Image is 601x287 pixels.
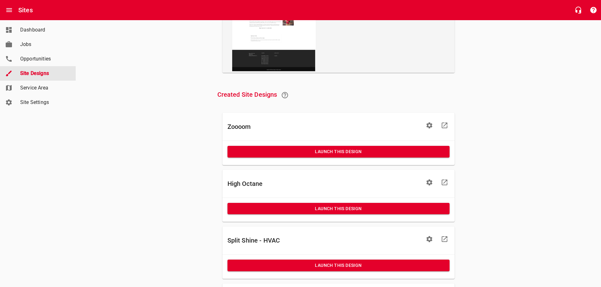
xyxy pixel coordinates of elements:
span: Site Designs [20,70,68,77]
button: Edit Site Settings [422,232,437,247]
button: Launch This Design [227,260,450,271]
button: Edit Site Settings [422,175,437,190]
h6: Split Shine - HVAC [227,235,422,245]
span: Launch This Design [233,205,445,213]
span: Service Area [20,84,68,92]
h6: Created Site Designs [217,88,460,103]
button: Live Chat [571,3,586,18]
a: Visit Site [437,232,452,247]
span: Jobs [20,41,68,48]
span: Launch This Design [233,261,445,269]
span: Opportunities [20,55,68,63]
button: Open drawer [2,3,17,18]
a: Learn about switching Site Designs [277,88,292,103]
button: Launch This Design [227,203,450,215]
h6: High Octane [227,179,422,189]
button: Launch This Design [227,146,450,158]
h6: Zoooom [227,122,422,132]
span: Launch This Design [233,148,445,156]
button: Support Portal [586,3,601,18]
h6: Sites [18,5,33,15]
button: Edit Site Settings [422,118,437,133]
span: Site Settings [20,99,68,106]
span: Dashboard [20,26,68,34]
